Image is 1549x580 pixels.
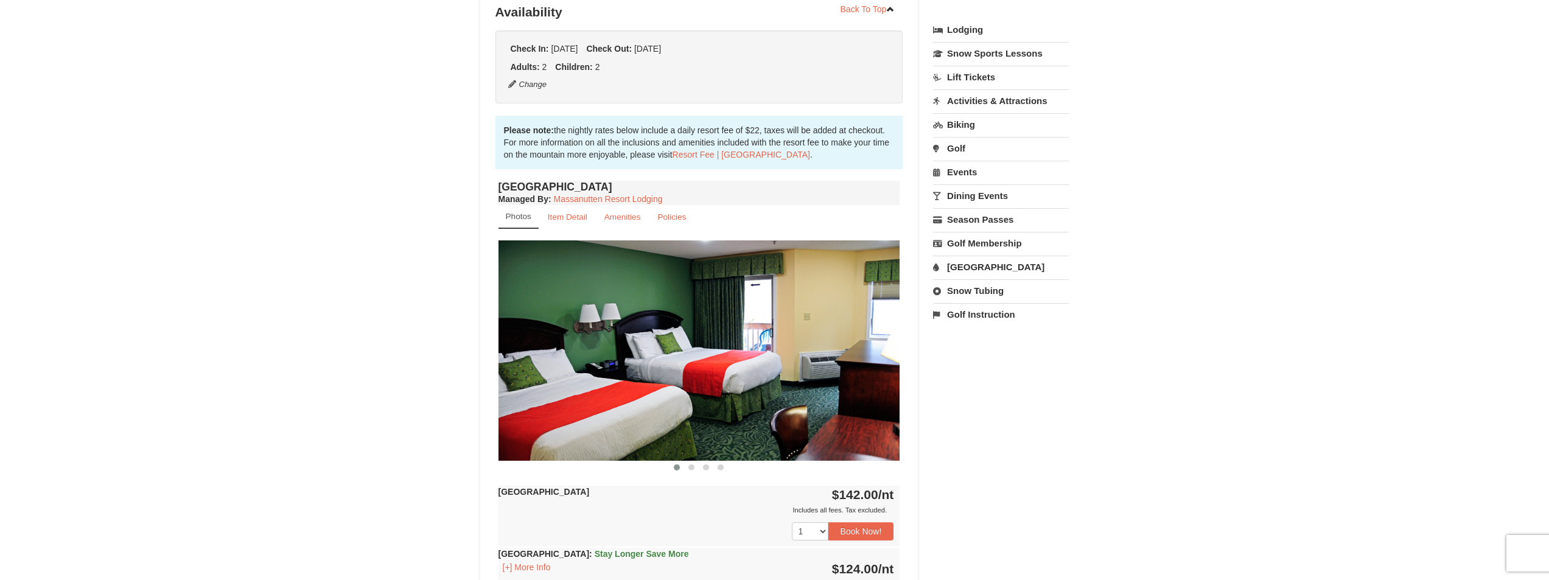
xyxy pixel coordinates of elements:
strong: Children: [555,62,592,72]
a: Policies [649,205,694,229]
span: $124.00 [832,562,878,576]
img: 18876286-41-233aa5f3.jpg [498,240,900,460]
span: 2 [542,62,547,72]
a: Golf [933,137,1069,159]
a: Season Passes [933,208,1069,231]
strong: Please note: [504,125,554,135]
span: [DATE] [634,44,661,54]
div: the nightly rates below include a daily resort fee of $22, taxes will be added at checkout. For m... [495,116,903,169]
a: Events [933,161,1069,183]
span: 2 [595,62,600,72]
span: Managed By [498,194,548,204]
a: Snow Tubing [933,279,1069,302]
strong: Adults: [511,62,540,72]
strong: $142.00 [832,487,894,501]
a: Lodging [933,19,1069,41]
a: Item Detail [540,205,595,229]
strong: [GEOGRAPHIC_DATA] [498,549,689,559]
div: Includes all fees. Tax excluded. [498,504,894,516]
strong: Check Out: [586,44,632,54]
strong: [GEOGRAPHIC_DATA] [498,487,590,497]
span: /nt [878,562,894,576]
a: [GEOGRAPHIC_DATA] [933,256,1069,278]
a: Photos [498,205,539,229]
strong: : [498,194,551,204]
small: Photos [506,212,531,221]
h4: [GEOGRAPHIC_DATA] [498,181,900,193]
span: : [589,549,592,559]
span: /nt [878,487,894,501]
button: Change [508,78,548,91]
button: Book Now! [828,522,894,540]
a: Golf Membership [933,232,1069,254]
strong: Check In: [511,44,549,54]
a: Biking [933,113,1069,136]
button: [+] More Info [498,561,555,574]
span: [DATE] [551,44,578,54]
a: Dining Events [933,184,1069,207]
a: Golf Instruction [933,303,1069,326]
a: Activities & Attractions [933,89,1069,112]
a: Amenities [596,205,649,229]
a: Resort Fee | [GEOGRAPHIC_DATA] [673,150,810,159]
a: Snow Sports Lessons [933,42,1069,65]
small: Item Detail [548,212,587,222]
a: Lift Tickets [933,66,1069,88]
span: Stay Longer Save More [595,549,689,559]
a: Massanutten Resort Lodging [554,194,663,204]
small: Amenities [604,212,641,222]
small: Policies [657,212,686,222]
